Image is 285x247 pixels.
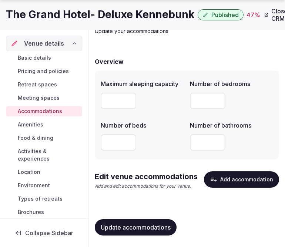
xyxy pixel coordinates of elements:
span: Published [211,11,239,19]
h2: Overview [95,57,124,66]
a: Amenities [6,119,82,130]
div: 47 % [247,10,260,19]
span: Location [18,168,40,176]
a: Food & dining [6,133,82,143]
a: Environment [6,180,82,191]
a: Location [6,167,82,177]
span: Accommodations [18,108,62,115]
span: Basic details [18,54,51,62]
button: Collapse Sidebar [6,225,82,241]
a: Meeting spaces [6,93,82,103]
span: Amenities [18,121,43,128]
a: Retreat spaces [6,79,82,90]
span: Retreat spaces [18,81,57,88]
a: Accommodations [6,106,82,116]
label: Number of bedrooms [190,81,273,87]
button: Published [198,9,244,20]
label: Number of beds [101,122,184,128]
a: Types of retreats [6,194,82,204]
p: Add and edit accommodations for your venue. [95,183,198,190]
span: Types of retreats [18,195,63,202]
span: Venue details [24,39,64,48]
h2: Edit venue accommodations [95,171,198,182]
button: 47% [247,10,260,19]
button: Update accommodations [95,219,177,236]
button: Add accommodation [204,171,279,188]
span: Brochures [18,208,44,216]
h1: The Grand Hotel- Deluxe Kennebunk [6,7,195,22]
span: Environment [18,182,50,189]
span: Update accommodations [101,224,171,231]
a: Brochures [6,207,82,217]
a: Basic details [6,53,82,63]
label: Maximum sleeping capacity [101,81,184,87]
p: Update your accommodations [95,27,279,35]
span: Collapse Sidebar [25,229,73,237]
span: Food & dining [18,134,53,142]
a: Pricing and policies [6,66,82,76]
a: Activities & experiences [6,146,82,164]
span: Meeting spaces [18,94,60,102]
label: Number of bathrooms [190,122,273,128]
span: Activities & experiences [18,148,79,162]
span: Pricing and policies [18,67,69,75]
